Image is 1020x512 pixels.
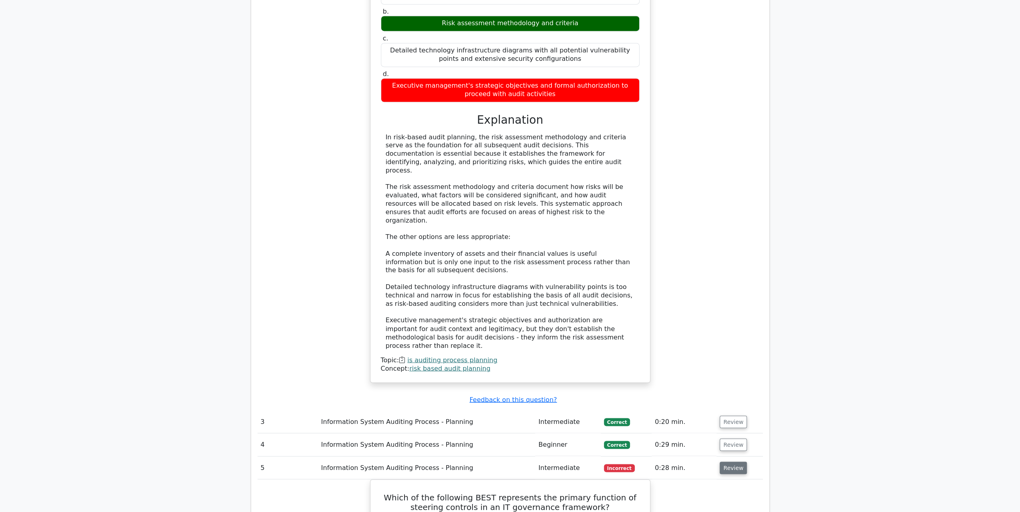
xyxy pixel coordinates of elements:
[381,364,640,373] div: Concept:
[381,43,640,67] div: Detailed technology infrastructure diagrams with all potential vulnerability points and extensive...
[318,410,535,433] td: Information System Auditing Process - Planning
[652,456,716,479] td: 0:28 min.
[535,456,600,479] td: Intermediate
[386,113,635,127] h3: Explanation
[652,433,716,456] td: 0:29 min.
[409,364,490,372] a: risk based audit planning
[383,34,388,42] span: c.
[318,456,535,479] td: Information System Auditing Process - Planning
[258,433,318,456] td: 4
[535,433,600,456] td: Beginner
[720,462,747,474] button: Review
[258,456,318,479] td: 5
[604,441,630,449] span: Correct
[604,418,630,426] span: Correct
[383,70,389,78] span: d.
[469,396,557,403] a: Feedback on this question?
[380,492,640,512] h5: Which of the following BEST represents the primary function of steering controls in an IT governa...
[381,16,640,31] div: Risk assessment methodology and criteria
[652,410,716,433] td: 0:20 min.
[383,8,389,15] span: b.
[720,416,747,428] button: Review
[604,464,635,472] span: Incorrect
[381,356,640,364] div: Topic:
[258,410,318,433] td: 3
[407,356,497,363] a: is auditing process planning
[720,438,747,451] button: Review
[318,433,535,456] td: Information System Auditing Process - Planning
[386,133,635,350] div: In risk-based audit planning, the risk assessment methodology and criteria serve as the foundatio...
[381,78,640,102] div: Executive management's strategic objectives and formal authorization to proceed with audit activi...
[535,410,600,433] td: Intermediate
